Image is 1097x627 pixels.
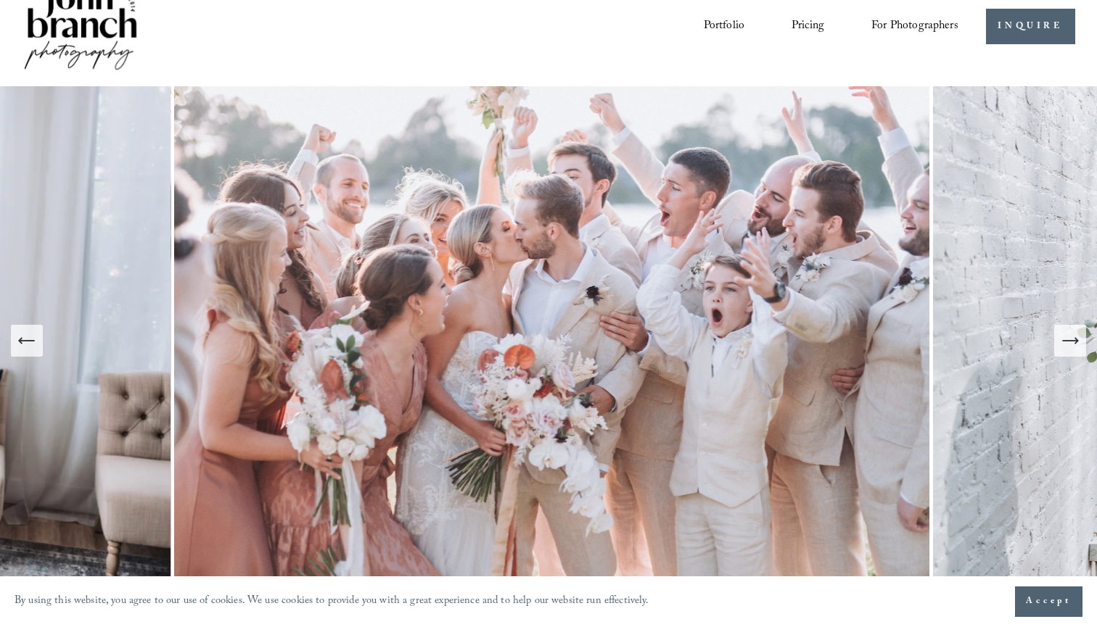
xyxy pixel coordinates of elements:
[171,86,934,594] img: A wedding party celebrating outdoors, featuring a bride and groom kissing amidst cheering bridesm...
[15,591,649,613] p: By using this website, you agree to our use of cookies. We use cookies to provide you with a grea...
[986,9,1075,44] a: INQUIRE
[792,14,824,38] a: Pricing
[871,15,958,38] span: For Photographers
[11,325,43,357] button: Previous Slide
[871,14,958,38] a: folder dropdown
[1015,586,1082,617] button: Accept
[1054,325,1086,357] button: Next Slide
[704,14,744,38] a: Portfolio
[1026,594,1072,609] span: Accept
